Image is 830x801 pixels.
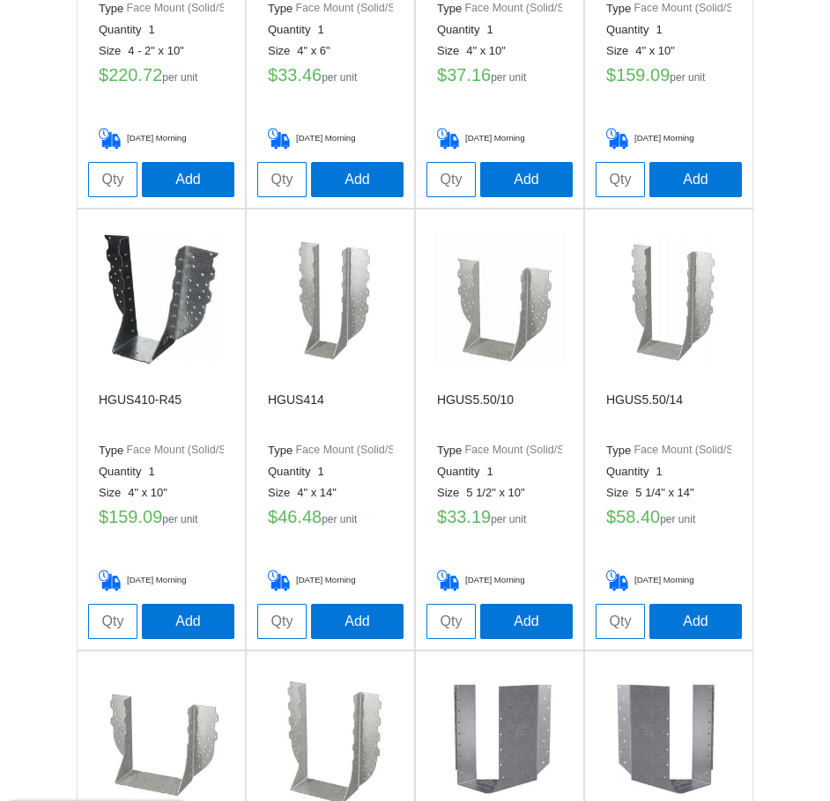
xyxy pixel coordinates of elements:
[99,23,148,37] label: Quantity
[99,65,108,85] label: $
[437,465,486,479] label: Quantity
[88,604,137,639] input: Qty
[434,233,566,365] img: /app/images/Buttons/favicon.jpg
[322,72,357,84] label: per unit
[148,23,161,37] label: 1
[606,444,634,458] label: Type
[128,44,190,58] label: 4 - 2" x 10"
[426,162,476,197] input: Qty
[268,128,296,150] img: Delivery_Cart.png
[162,72,197,84] label: per unit
[596,604,645,639] input: Qty
[656,23,669,37] label: 1
[670,72,705,84] label: per unit
[257,162,307,197] input: Qty
[437,570,465,592] img: Delivery_Cart.png
[99,393,182,437] h6: HGUS410-R45
[437,507,447,526] label: $
[606,44,635,58] label: Size
[466,44,513,58] label: 4" x 10"
[437,507,562,533] h5: 33.19
[148,465,161,479] label: 1
[437,65,562,92] h5: 37.16
[480,604,573,639] button: Add
[317,465,330,479] label: 1
[491,514,526,525] label: per unit
[142,162,234,197] button: Add
[634,444,731,458] label: Face Mount (Solid/SCL)
[257,604,307,639] input: Qty
[99,65,224,92] h5: 220.72
[268,393,324,437] h6: HGUS414
[437,486,466,500] label: Size
[268,44,297,58] label: Size
[649,162,742,197] button: Add
[99,507,224,533] h5: 159.09
[606,128,731,150] h5: [DATE] Morning
[268,65,278,85] label: $
[268,2,295,16] label: Type
[437,128,465,150] img: Delivery_Cart.png
[464,444,562,458] label: Face Mount (Solid/SCL)
[606,486,635,500] label: Size
[128,486,174,500] label: 4" x 10"
[606,128,634,150] img: Delivery_Cart.png
[268,507,278,526] label: $
[606,465,656,479] label: Quantity
[606,23,656,37] label: Quantity
[606,65,731,92] h5: 159.09
[603,233,735,365] img: /app/images/Buttons/favicon.jpg
[268,465,317,479] label: Quantity
[268,128,393,150] h5: [DATE] Morning
[437,23,486,37] label: Quantity
[126,2,224,16] label: Face Mount (Solid/SCL)
[99,570,224,592] h5: [DATE] Morning
[635,486,700,500] label: 5 1/4" x 14"
[311,162,404,197] button: Add
[635,44,682,58] label: 4" x 10"
[486,465,500,479] label: 1
[295,2,393,16] label: Face Mount (Solid/SCL)
[99,44,128,58] label: Size
[99,570,127,592] img: Delivery_Cart.png
[99,465,148,479] label: Quantity
[486,23,500,37] label: 1
[480,162,573,197] button: Add
[268,570,296,592] img: Delivery_Cart.png
[322,514,357,525] label: per unit
[311,604,404,639] button: Add
[437,44,466,58] label: Size
[268,444,295,458] label: Type
[317,23,330,37] label: 1
[297,44,337,58] label: 4" x 6"
[437,393,514,437] h6: HGUS5.50/10
[162,514,197,525] label: per unit
[606,2,634,16] label: Type
[264,233,396,365] img: /app/images/Buttons/favicon.jpg
[268,23,317,37] label: Quantity
[99,507,108,526] label: $
[606,65,616,85] label: $
[268,65,393,92] h5: 33.46
[437,128,562,150] h5: [DATE] Morning
[99,486,128,500] label: Size
[268,507,393,533] h5: 46.48
[426,604,476,639] input: Qty
[295,444,393,458] label: Face Mount (Solid/SCL)
[437,2,464,16] label: Type
[88,162,137,197] input: Qty
[491,72,526,84] label: per unit
[649,604,742,639] button: Add
[142,604,234,639] button: Add
[297,486,344,500] label: 4" x 14"
[606,570,731,592] h5: [DATE] Morning
[99,128,224,150] h5: [DATE] Morning
[606,393,683,437] h6: HGUS5.50/14
[437,444,464,458] label: Type
[95,233,227,365] img: /app/images/Buttons/favicon.jpg
[660,514,695,525] label: per unit
[99,128,127,150] img: Delivery_Cart.png
[99,2,126,16] label: Type
[606,507,731,533] h5: 58.40
[268,570,393,592] h5: [DATE] Morning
